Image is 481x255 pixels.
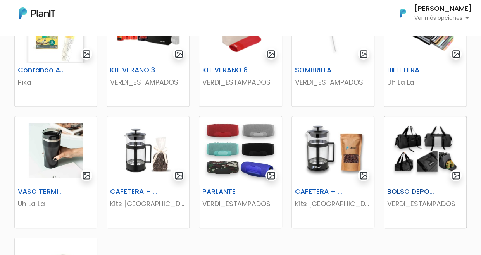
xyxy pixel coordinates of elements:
[414,15,472,21] p: Ver más opciones
[295,199,371,209] p: Kits [GEOGRAPHIC_DATA]
[292,116,374,185] img: thumb_DA94E2CF-B819-43A9-ABEE-A867DEA1475D.jpeg
[267,171,276,180] img: gallery-light
[14,116,97,228] a: gallery-light VASO TERMICO Uh La La
[394,5,411,22] img: PlanIt Logo
[110,199,186,209] p: Kits [GEOGRAPHIC_DATA]
[40,7,112,22] div: ¿Necesitás ayuda?
[387,199,463,209] p: VERDI_ESTAMPADOS
[452,50,460,58] img: gallery-light
[390,3,472,23] button: PlanIt Logo [PERSON_NAME] Ver más opciones
[291,116,374,228] a: gallery-light CAFETERA + CAFÉ Kits [GEOGRAPHIC_DATA]
[384,116,467,228] a: gallery-light BOLSO DEPORTIVO VERDI_ESTAMPADOS
[107,116,190,228] a: gallery-light CAFETERA + CHOCOLATE Kits [GEOGRAPHIC_DATA]
[110,77,186,87] p: VERDI_ESTAMPADOS
[383,66,440,74] h6: BILLETERA
[290,188,347,196] h6: CAFETERA + CAFÉ
[82,50,91,58] img: gallery-light
[384,116,466,185] img: thumb_Captura_de_pantalla_2025-05-29_132914.png
[15,116,97,185] img: thumb_WhatsApp_Image_2023-04-20_at_11.36.09.jpg
[267,50,276,58] img: gallery-light
[105,66,162,74] h6: KIT VERANO 3
[414,5,472,12] h6: [PERSON_NAME]
[18,199,94,209] p: Uh La La
[174,50,183,58] img: gallery-light
[13,188,70,196] h6: VASO TERMICO
[452,171,460,180] img: gallery-light
[174,171,183,180] img: gallery-light
[199,116,282,228] a: gallery-light PARLANTE VERDI_ESTAMPADOS
[202,77,278,87] p: VERDI_ESTAMPADOS
[107,116,189,185] img: thumb_C14F583B-8ACB-4322-A191-B199E8EE9A61.jpeg
[290,66,347,74] h6: SOMBRILLA
[13,66,70,74] h6: Contando Animales Puzle + Lamina Gigante
[295,77,371,87] p: VERDI_ESTAMPADOS
[387,77,463,87] p: Uh La La
[198,188,255,196] h6: PARLANTE
[105,188,162,196] h6: CAFETERA + CHOCOLATE
[359,171,368,180] img: gallery-light
[383,188,440,196] h6: BOLSO DEPORTIVO
[202,199,278,209] p: VERDI_ESTAMPADOS
[359,50,368,58] img: gallery-light
[19,7,55,19] img: PlanIt Logo
[18,77,94,87] p: Pika
[82,171,91,180] img: gallery-light
[199,116,281,185] img: thumb_2000___2000-Photoroom_-_2024-09-26T150532.072.jpg
[198,66,255,74] h6: KIT VERANO 8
